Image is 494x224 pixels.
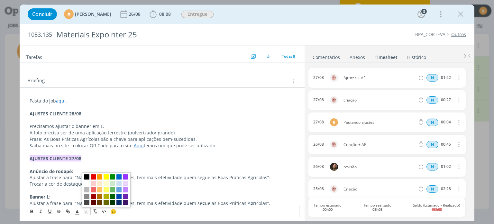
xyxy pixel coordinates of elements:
[441,120,451,124] div: 00:04
[341,187,418,191] span: Criação
[181,10,214,18] button: Entregue
[341,98,418,102] span: criação
[129,12,142,16] div: 26/08
[30,155,81,161] strong: AJUSTES CLIENTE 27/08
[426,185,438,193] div: Horas normais
[28,8,57,20] button: Concluir
[441,187,451,191] div: 02:28
[407,51,426,61] a: Histórico
[30,168,73,174] strong: Anúncio de rodapé:
[415,31,445,37] a: BPA_CORTEVA
[313,187,324,191] div: 25/08
[441,142,451,147] div: 00:45
[341,165,418,169] span: revisão
[159,11,171,17] span: 08:08
[312,51,340,61] a: Comentários
[134,142,144,149] a: Aqui
[330,163,338,171] img: J
[27,77,45,85] span: Briefing
[441,98,451,102] div: 00:27
[426,141,438,148] div: Horas normais
[30,123,294,130] p: Precisamos ajustar o banner em L.
[372,207,382,212] b: 08h08
[313,98,324,102] div: 27/08
[426,119,438,126] div: Horas normais
[32,12,52,17] span: Concluir
[426,119,438,126] span: N
[26,53,42,60] span: Tarefas
[426,163,438,170] div: Horas normais
[75,12,111,16] span: [PERSON_NAME]
[323,207,333,212] b: 00h00
[110,208,116,215] span: 🙂
[30,200,270,206] span: Ajustar a frase para: “Na agricultura com drones, tem mais efetividade quem segue as Boas Prática...
[30,181,124,187] span: Trocar a cor de destaque para azul Corteva.
[341,143,418,147] span: Criação + AF
[426,74,438,82] div: Horas normais
[313,164,324,169] div: 26/08
[451,31,466,37] a: Outros
[181,11,214,18] span: Entregue
[313,120,324,124] div: 27/08
[441,164,451,169] div: 01:02
[148,9,172,19] button: 08:08
[341,121,418,124] span: Pautando ajustes
[426,163,438,170] span: N
[30,98,294,104] p: Pasta do job .
[426,96,438,104] div: Horas normais
[426,74,438,82] span: N
[416,9,426,19] button: 3
[374,51,398,61] a: Timesheet
[330,185,338,193] img: A
[266,54,270,58] img: arrow-down.svg
[330,74,338,82] img: A
[441,75,451,80] div: 01:22
[421,9,427,14] div: 3
[64,9,111,19] button: M[PERSON_NAME]
[30,174,270,180] span: Ajustar a frase para: “Na agricultura com drones, tem mais efetividade quem segue as Boas Prática...
[30,136,294,142] p: Frase: As Boas Práticas Agrícolas são a chave para aplicações bem-sucedidas.
[426,96,438,104] span: N
[30,111,81,117] strong: AJUSTES CLIENTE 28/08
[82,208,91,215] span: Cor de Fundo
[30,142,294,149] p: Saiba mais no site - colocar QR Code para o site. temos um que pode ser utilizado.
[282,54,295,59] span: Todas 8
[330,96,338,104] img: A
[53,27,281,43] div: Materiais Expointer 25
[28,31,52,38] span: 1083.135
[313,75,324,80] div: 27/08
[20,5,474,221] div: dialog
[109,208,118,215] button: 🙂
[330,118,338,126] div: M
[73,208,82,215] span: Cor do Texto
[330,141,338,149] img: A
[413,203,460,211] span: Saldo (Estimado - Realizado)
[431,207,442,212] b: -08h08
[56,98,66,104] a: aqui
[426,185,438,193] span: N
[350,54,365,61] div: Anexos
[64,9,74,19] div: M
[30,194,50,200] strong: Banner L:
[30,130,294,136] p: A foto precisa ser de uma aplicação terrestre (pulverizador grande).
[313,142,324,147] div: 26/08
[426,141,438,148] span: N
[363,203,391,211] span: Tempo realizado
[314,203,342,211] span: Tempo estimado
[341,76,418,80] span: Ajustes + AF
